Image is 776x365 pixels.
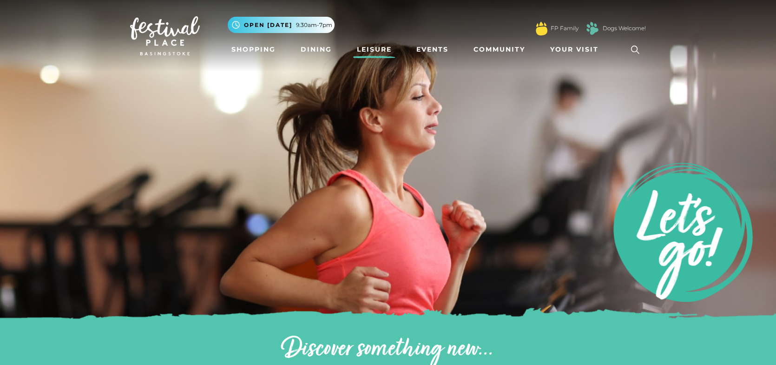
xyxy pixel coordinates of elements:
[413,41,452,58] a: Events
[244,21,292,29] span: Open [DATE]
[296,21,332,29] span: 9.30am-7pm
[353,41,395,58] a: Leisure
[228,41,279,58] a: Shopping
[546,41,607,58] a: Your Visit
[297,41,335,58] a: Dining
[130,16,200,55] img: Festival Place Logo
[550,45,598,54] span: Your Visit
[603,24,646,33] a: Dogs Welcome!
[470,41,529,58] a: Community
[130,335,646,365] h2: Discover something new...
[228,17,335,33] button: Open [DATE] 9.30am-7pm
[551,24,579,33] a: FP Family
